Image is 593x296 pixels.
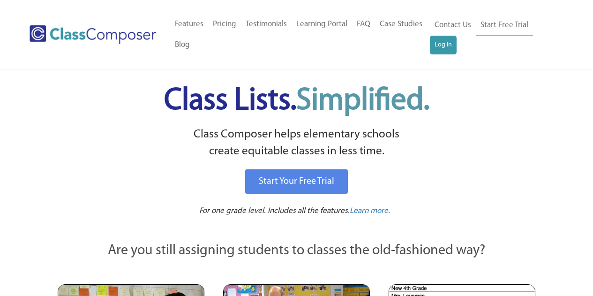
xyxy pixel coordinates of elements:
img: Class Composer [30,25,156,44]
a: Features [170,14,208,35]
p: Class Composer helps elementary schools create equitable classes in less time. [56,126,537,160]
a: Pricing [208,14,241,35]
a: Learn more. [350,205,390,217]
a: Testimonials [241,14,292,35]
p: Are you still assigning students to classes the old-fashioned way? [58,241,536,261]
nav: Header Menu [430,15,556,54]
span: Learn more. [350,207,390,215]
a: Contact Us [430,15,476,36]
a: FAQ [352,14,375,35]
nav: Header Menu [170,14,430,55]
span: For one grade level. Includes all the features. [199,207,350,215]
span: Simplified. [296,86,429,116]
a: Learning Portal [292,14,352,35]
span: Class Lists. [164,86,429,116]
a: Log In [430,36,457,54]
a: Start Free Trial [476,15,533,36]
a: Start Your Free Trial [245,169,348,194]
a: Blog [170,35,195,55]
span: Start Your Free Trial [259,177,334,186]
a: Case Studies [375,14,427,35]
